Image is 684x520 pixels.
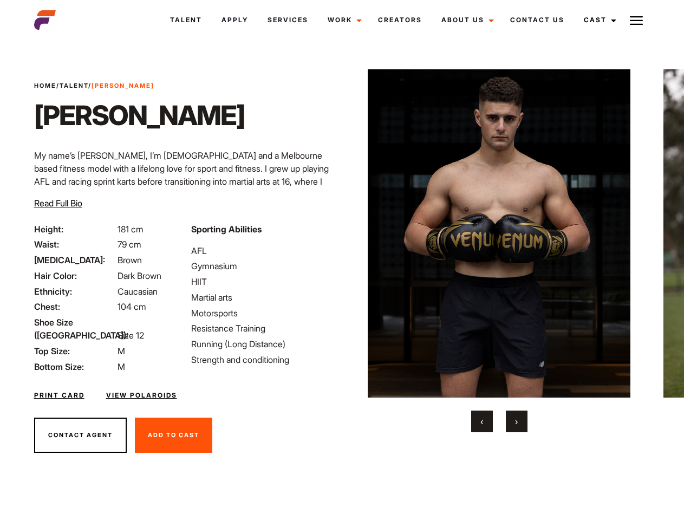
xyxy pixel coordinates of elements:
[34,300,115,313] span: Chest:
[135,418,212,453] button: Add To Cast
[574,5,623,35] a: Cast
[60,82,88,89] a: Talent
[34,149,336,266] p: My name’s [PERSON_NAME], I’m [DEMOGRAPHIC_DATA] and a Melbourne based fitness model with a lifelo...
[118,224,144,235] span: 181 cm
[34,418,127,453] button: Contact Agent
[34,285,115,298] span: Ethnicity:
[118,286,158,297] span: Caucasian
[34,391,84,400] a: Print Card
[34,99,245,132] h1: [PERSON_NAME]
[191,337,335,350] li: Running (Long Distance)
[191,291,335,304] li: Martial arts
[191,224,262,235] strong: Sporting Abilities
[191,307,335,320] li: Motorsports
[118,330,144,341] span: Size 12
[630,14,643,27] img: Burger icon
[432,5,500,35] a: About Us
[34,269,115,282] span: Hair Color:
[318,5,368,35] a: Work
[191,244,335,257] li: AFL
[34,9,56,31] img: cropped-aefm-brand-fav-22-square.png
[34,316,115,342] span: Shoe Size ([GEOGRAPHIC_DATA]):
[148,431,199,439] span: Add To Cast
[34,197,82,210] button: Read Full Bio
[118,270,161,281] span: Dark Brown
[368,5,432,35] a: Creators
[191,322,335,335] li: Resistance Training
[191,275,335,288] li: HIIT
[191,353,335,366] li: Strength and conditioning
[258,5,318,35] a: Services
[191,259,335,272] li: Gymnasium
[515,416,518,427] span: Next
[34,223,115,236] span: Height:
[118,239,141,250] span: 79 cm
[118,255,142,265] span: Brown
[118,346,125,356] span: M
[34,198,82,209] span: Read Full Bio
[34,344,115,357] span: Top Size:
[34,81,154,90] span: / /
[106,391,177,400] a: View Polaroids
[34,238,115,251] span: Waist:
[500,5,574,35] a: Contact Us
[212,5,258,35] a: Apply
[34,360,115,373] span: Bottom Size:
[480,416,483,427] span: Previous
[92,82,154,89] strong: [PERSON_NAME]
[118,361,125,372] span: M
[34,82,56,89] a: Home
[34,253,115,266] span: [MEDICAL_DATA]:
[160,5,212,35] a: Talent
[118,301,146,312] span: 104 cm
